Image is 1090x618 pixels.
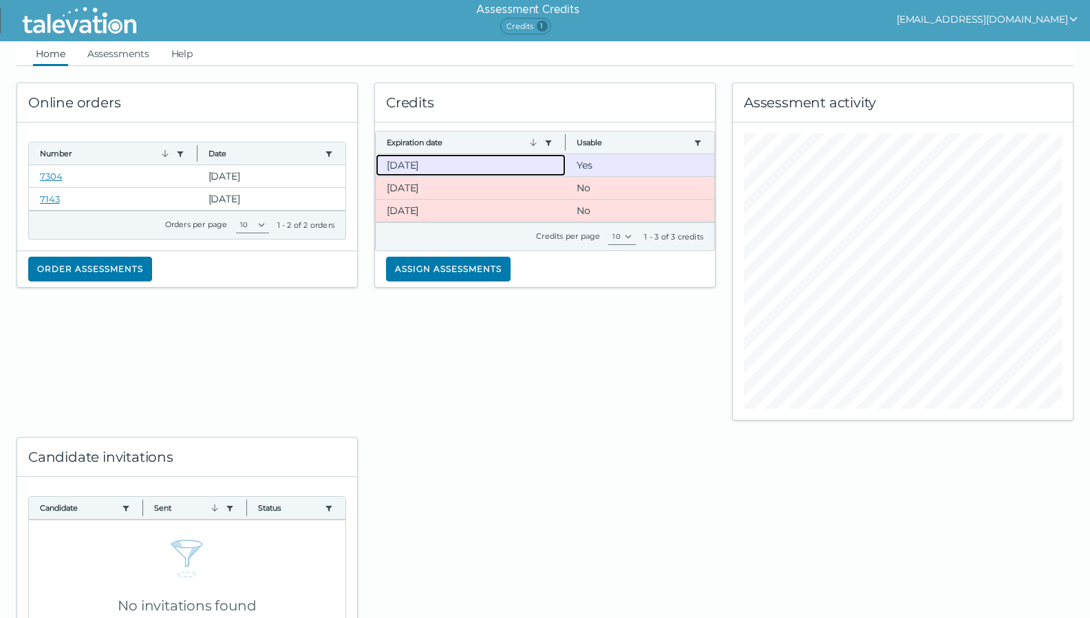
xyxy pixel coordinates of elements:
clr-dg-cell: No [566,200,714,222]
div: Online orders [17,83,357,122]
clr-dg-cell: [DATE] [197,188,346,210]
button: Status [258,502,319,513]
a: Home [33,41,68,66]
button: Candidate [40,502,116,513]
div: Credits [375,83,715,122]
clr-dg-cell: [DATE] [376,154,566,176]
button: Sent [154,502,221,513]
label: Credits per page [536,231,600,241]
button: show user actions [897,11,1079,28]
button: Number [40,148,171,159]
button: Column resize handle [193,138,202,168]
div: 1 - 2 of 2 orders [277,220,334,231]
span: 1 [537,21,548,32]
h6: Assessment Credits [476,1,579,18]
img: Talevation_Logo_Transparent_white.png [17,3,142,38]
clr-dg-cell: [DATE] [197,165,346,187]
button: Column resize handle [138,493,147,522]
clr-dg-cell: [DATE] [376,177,566,199]
clr-dg-cell: [DATE] [376,200,566,222]
a: Help [169,41,196,66]
span: Credits [500,18,551,34]
div: 1 - 3 of 3 credits [644,231,703,242]
button: Expiration date [387,137,539,148]
button: Date [209,148,320,159]
div: Assessment activity [733,83,1073,122]
button: Column resize handle [561,127,570,157]
clr-dg-cell: Yes [566,154,714,176]
a: 7304 [40,171,63,182]
button: Order assessments [28,257,152,281]
label: Orders per page [165,220,228,229]
button: Assign assessments [386,257,511,281]
span: No invitations found [118,597,256,614]
button: Column resize handle [242,493,251,522]
a: 7143 [40,193,60,204]
a: Assessments [85,41,152,66]
div: Candidate invitations [17,438,357,477]
button: Usable [577,137,688,148]
clr-dg-cell: No [566,177,714,199]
